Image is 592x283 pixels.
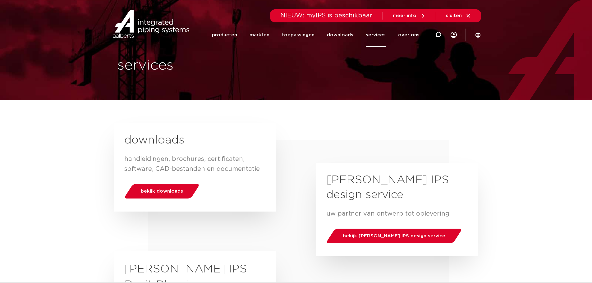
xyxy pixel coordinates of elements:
[114,123,276,212] a: downloads handleidingen, brochures, certificaten, software, CAD-bestanden en documentatiebekijk d...
[124,133,266,148] h2: downloads
[393,13,416,18] span: meer info
[366,23,386,47] a: services
[343,234,445,238] span: bekijk [PERSON_NAME] IPS design service
[212,23,420,47] nav: Menu
[446,13,462,18] span: sluiten
[141,189,183,194] span: bekijk downloads
[280,12,373,19] span: NIEUW: myIPS is beschikbaar
[282,23,314,47] a: toepassingen
[398,23,420,47] a: over ons
[327,23,353,47] a: downloads
[117,56,293,75] h1: services
[316,163,478,256] a: [PERSON_NAME] IPS design service uw partner van ontwerp tot opleveringbekijk [PERSON_NAME] IPS de...
[326,211,449,217] span: uw partner van ontwerp tot oplevering
[446,13,471,19] a: sluiten
[212,23,237,47] a: producten
[451,28,457,42] div: my IPS
[326,173,468,203] h2: [PERSON_NAME] IPS design service
[250,23,269,47] a: markten
[124,156,260,172] span: handleidingen, brochures, certificaten, software, CAD-bestanden en documentatie
[393,13,426,19] a: meer info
